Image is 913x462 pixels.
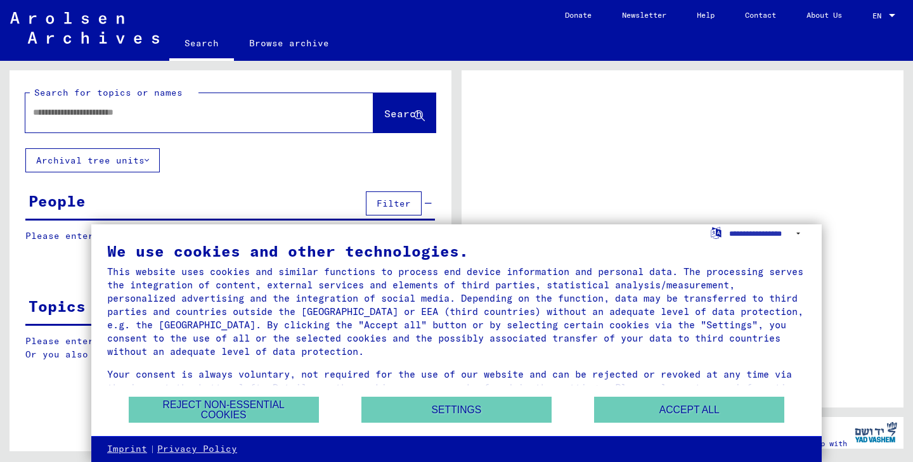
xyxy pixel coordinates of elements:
button: Settings [361,397,552,423]
a: Imprint [107,443,147,456]
mat-label: Search for topics or names [34,87,183,98]
p: Please enter a search term or set filters to get results. [25,229,435,243]
img: yv_logo.png [852,416,900,448]
button: Accept all [594,397,784,423]
span: Filter [377,198,411,209]
div: People [29,189,86,212]
div: Topics [29,295,86,318]
p: Please enter a search term or set filters to get results. Or you also can browse the manually. [25,335,436,361]
div: We use cookies and other technologies. [107,243,806,259]
img: Arolsen_neg.svg [10,12,159,44]
button: Reject non-essential cookies [129,397,319,423]
span: Search [384,107,422,120]
div: This website uses cookies and similar functions to process end device information and personal da... [107,265,806,358]
a: Privacy Policy [157,443,237,456]
span: EN [872,11,886,20]
a: Search [169,28,234,61]
button: Filter [366,191,422,215]
button: Search [373,93,436,132]
a: Browse archive [234,28,344,58]
div: Your consent is always voluntary, not required for the use of our website and can be rejected or ... [107,368,806,407]
button: Archival tree units [25,148,160,172]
